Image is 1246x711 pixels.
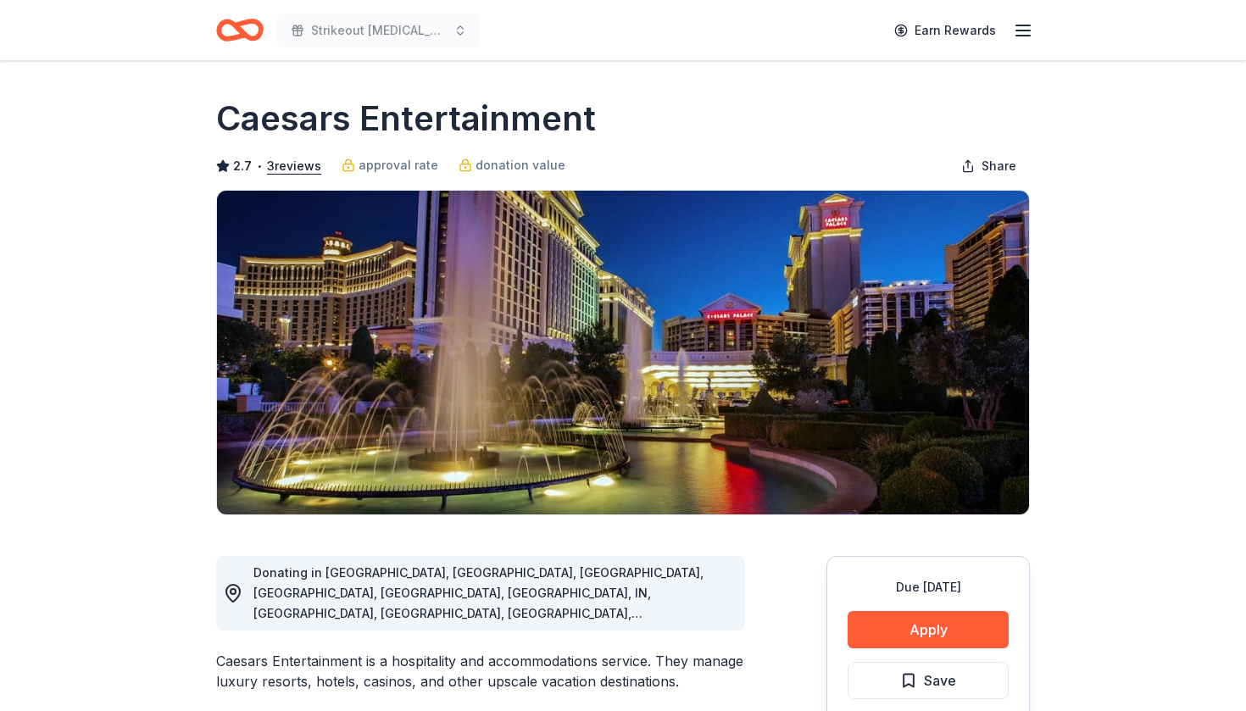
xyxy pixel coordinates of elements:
[311,20,447,41] span: Strikeout [MEDICAL_DATA]
[277,14,481,47] button: Strikeout [MEDICAL_DATA]
[216,651,745,692] div: Caesars Entertainment is a hospitality and accommodations service. They manage luxury resorts, ho...
[342,155,438,175] a: approval rate
[848,577,1009,597] div: Due [DATE]
[476,155,565,175] span: donation value
[216,95,596,142] h1: Caesars Entertainment
[459,155,565,175] a: donation value
[257,159,263,173] span: •
[924,669,956,692] span: Save
[359,155,438,175] span: approval rate
[884,15,1006,46] a: Earn Rewards
[217,191,1029,514] img: Image for Caesars Entertainment
[233,156,252,176] span: 2.7
[267,156,321,176] button: 3reviews
[982,156,1016,176] span: Share
[848,611,1009,648] button: Apply
[216,10,264,50] a: Home
[948,149,1030,183] button: Share
[848,662,1009,699] button: Save
[253,565,704,681] span: Donating in [GEOGRAPHIC_DATA], [GEOGRAPHIC_DATA], [GEOGRAPHIC_DATA], [GEOGRAPHIC_DATA], [GEOGRAPH...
